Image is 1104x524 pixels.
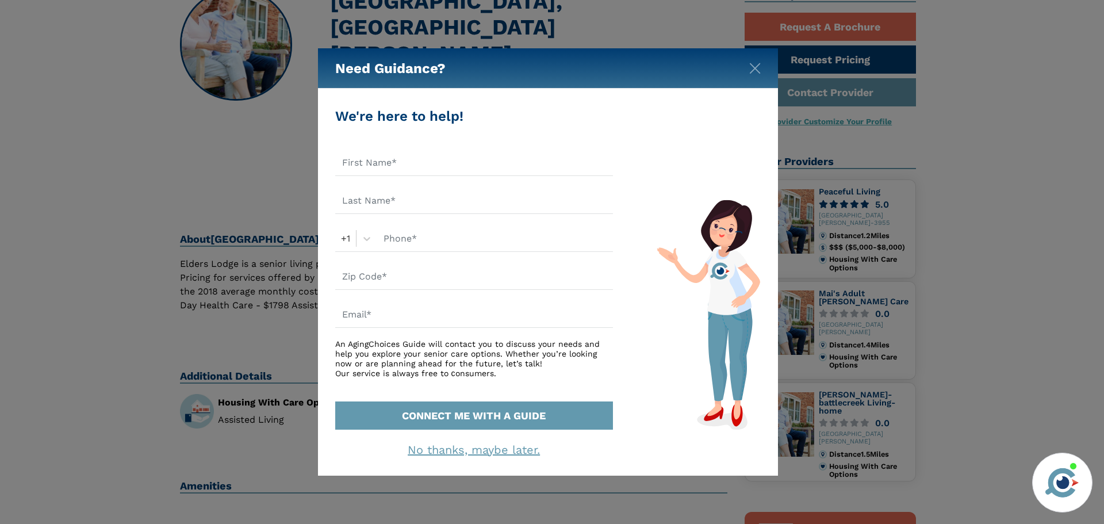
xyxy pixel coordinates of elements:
[335,263,613,290] input: Zip Code*
[377,225,613,252] input: Phone*
[335,339,613,378] div: An AgingChoices Guide will contact you to discuss your needs and help you explore your senior car...
[657,200,760,430] img: match-guide-form.svg
[1042,463,1082,502] img: avatar
[749,63,761,74] img: modal-close.svg
[335,150,613,176] input: First Name*
[749,60,761,72] button: Close
[335,106,613,127] div: We're here to help!
[335,48,446,89] h5: Need Guidance?
[335,401,613,430] button: CONNECT ME WITH A GUIDE
[335,301,613,328] input: Email*
[335,188,613,214] input: Last Name*
[408,443,540,457] a: No thanks, maybe later.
